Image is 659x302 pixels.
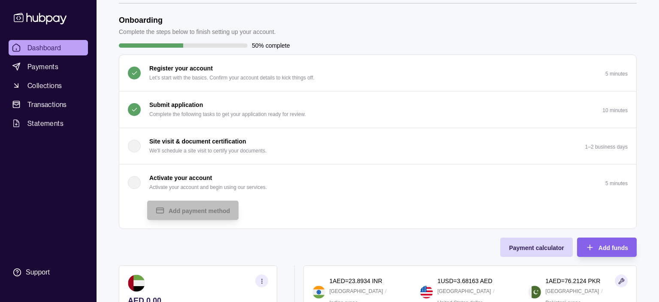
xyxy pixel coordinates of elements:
[9,116,88,131] a: Statements
[149,110,306,119] p: Complete the following tasks to get your application ready for review.
[149,73,314,82] p: Let's start with the basics. Confirm your account details to kick things off.
[26,268,50,277] div: Support
[9,78,88,93] a: Collections
[149,64,213,73] p: Register your account
[9,59,88,74] a: Payments
[119,27,276,37] p: Complete the steps below to finish setting up your account.
[599,244,628,251] span: Add funds
[27,80,62,91] span: Collections
[500,238,572,257] button: Payment calculator
[119,128,636,164] button: Site visit & document certification We'll schedule a site visit to certify your documents.1–2 bus...
[329,287,383,296] p: [GEOGRAPHIC_DATA]
[149,137,246,146] p: Site visit & document certification
[119,55,636,91] button: Register your account Let's start with the basics. Confirm your account details to kick things of...
[420,286,433,299] img: us
[119,165,636,201] button: Activate your account Activate your account and begin using our services.5 minutes
[329,276,382,286] p: 1 AED = 23.8934 INR
[27,61,58,72] span: Payments
[27,118,63,128] span: Statements
[437,287,491,296] p: [GEOGRAPHIC_DATA]
[585,144,628,150] p: 1–2 business days
[545,287,599,296] p: [GEOGRAPHIC_DATA]
[493,287,494,296] p: /
[9,97,88,112] a: Transactions
[577,238,637,257] button: Add funds
[149,100,203,110] p: Submit application
[119,201,636,229] div: Activate your account Activate your account and begin using our services.5 minutes
[385,287,387,296] p: /
[437,276,492,286] p: 1 USD = 3.68163 AED
[27,43,61,53] span: Dashboard
[147,201,239,220] button: Add payment method
[128,275,145,292] img: ae
[149,173,212,183] p: Activate your account
[27,99,67,110] span: Transactions
[605,71,628,77] p: 5 minutes
[149,146,267,156] p: We'll schedule a site visit to certify your documents.
[312,286,325,299] img: in
[509,244,564,251] span: Payment calculator
[9,263,88,281] a: Support
[169,207,230,214] span: Add payment method
[119,15,276,25] h1: Onboarding
[602,107,628,113] p: 10 minutes
[605,180,628,186] p: 5 minutes
[149,183,267,192] p: Activate your account and begin using our services.
[9,40,88,55] a: Dashboard
[252,41,290,50] p: 50% complete
[601,287,602,296] p: /
[528,286,541,299] img: pk
[119,92,636,128] button: Submit application Complete the following tasks to get your application ready for review.10 minutes
[545,276,600,286] p: 1 AED = 76.2124 PKR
